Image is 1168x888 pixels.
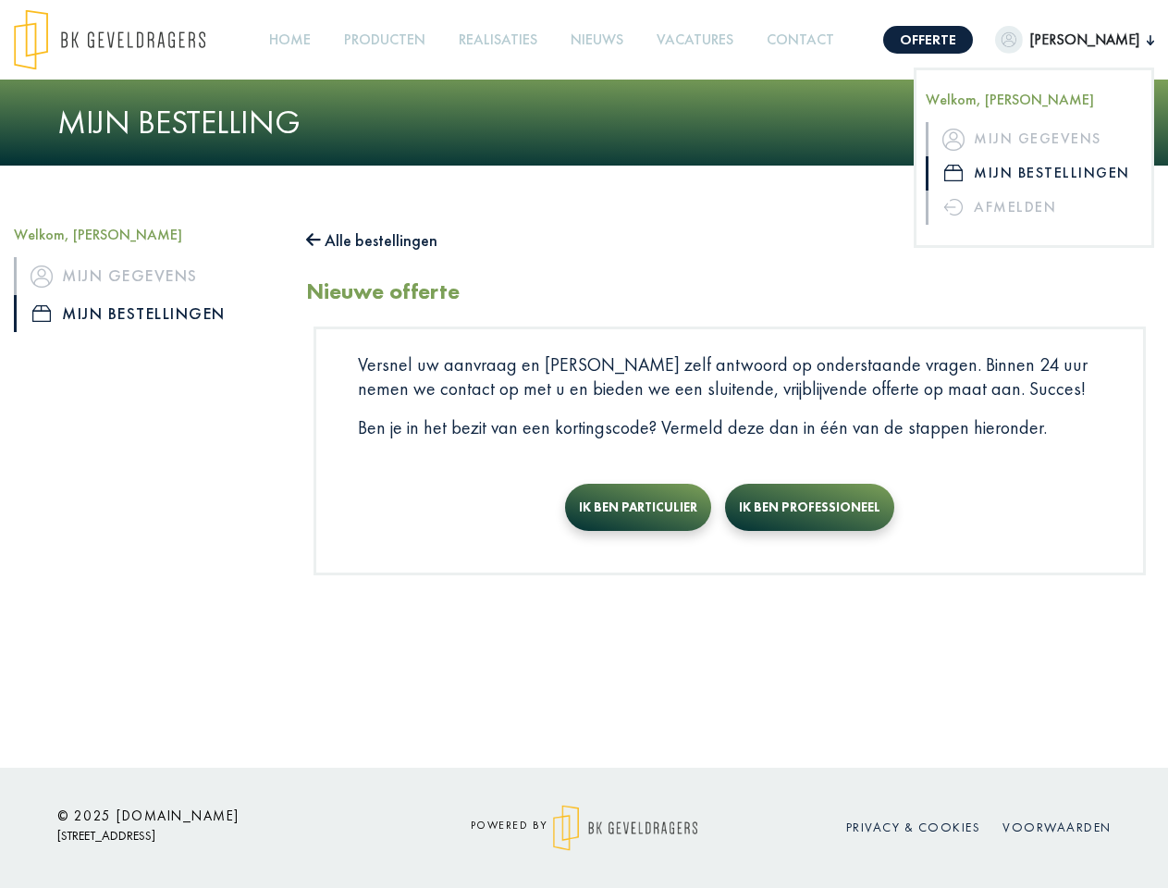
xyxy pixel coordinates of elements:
[418,805,751,851] div: powered by
[944,199,963,216] img: icon
[914,68,1154,248] div: [PERSON_NAME]
[14,257,278,294] a: iconMijn gegevens
[565,484,711,531] button: Ik ben particulier
[942,129,965,151] img: icon
[1023,29,1147,51] span: [PERSON_NAME]
[306,226,437,255] button: Alle bestellingen
[262,19,318,61] a: Home
[995,26,1154,54] button: [PERSON_NAME]
[32,305,51,322] img: icon
[31,265,53,288] img: icon
[926,156,1142,191] a: iconMijn bestellingen
[926,122,1142,156] a: iconMijn gegevens
[14,295,278,332] a: iconMijn bestellingen
[759,19,842,61] a: Contact
[563,19,631,61] a: Nieuws
[553,805,698,851] img: logo
[725,484,894,531] button: Ik ben professioneel
[337,19,433,61] a: Producten
[1002,819,1112,835] a: Voorwaarden
[14,9,205,70] img: logo
[306,278,460,305] h2: Nieuwe offerte
[926,191,1142,225] a: Afmelden
[14,226,278,243] h5: Welkom, [PERSON_NAME]
[649,19,741,61] a: Vacatures
[926,91,1142,108] h5: Welkom, [PERSON_NAME]
[846,819,981,835] a: Privacy & cookies
[57,808,390,824] h6: © 2025 [DOMAIN_NAME]
[995,26,1023,54] img: dummypic.png
[883,26,973,54] a: Offerte
[451,19,545,61] a: Realisaties
[57,103,1112,142] h1: Mijn bestelling
[57,824,390,847] p: [STREET_ADDRESS]
[358,415,1101,439] p: Ben je in het bezit van een kortingscode? Vermeld deze dan in één van de stappen hieronder.
[944,165,963,181] img: icon
[358,352,1101,401] p: Versnel uw aanvraag en [PERSON_NAME] zelf antwoord op onderstaande vragen. Binnen 24 uur nemen we...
